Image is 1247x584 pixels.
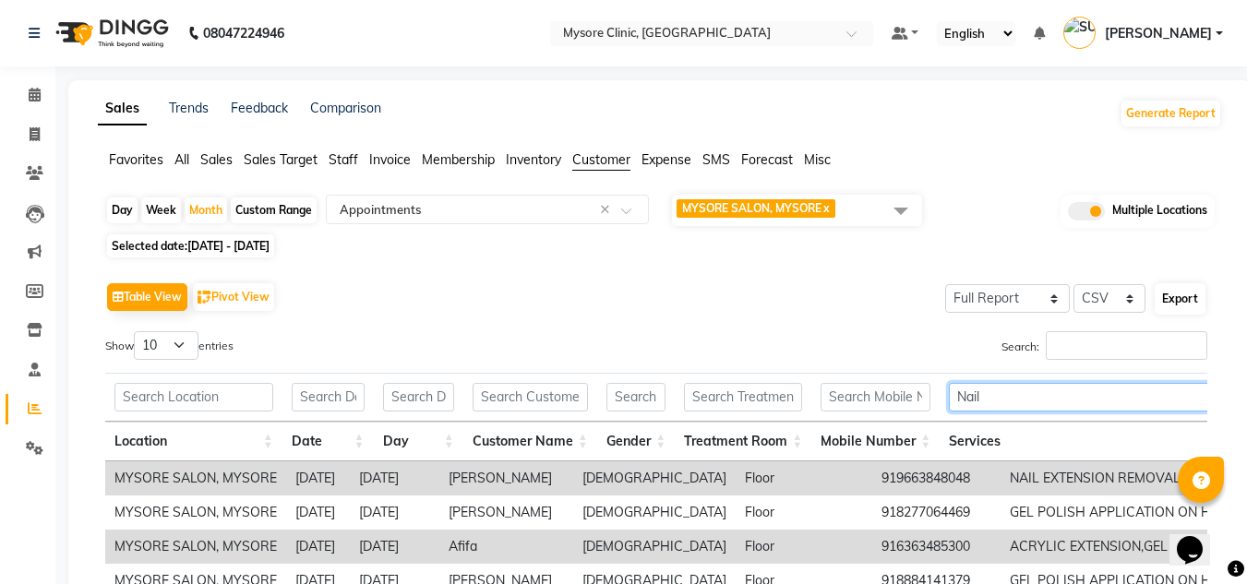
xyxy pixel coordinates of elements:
[736,495,872,530] td: Floor
[369,151,411,168] span: Invoice
[736,530,872,564] td: Floor
[1001,331,1207,360] label: Search:
[600,200,616,220] span: Clear all
[231,100,288,116] a: Feedback
[872,495,1001,530] td: 918277064469
[350,495,439,530] td: [DATE]
[821,201,830,215] a: x
[804,151,831,168] span: Misc
[109,151,163,168] span: Favorites
[1046,331,1207,360] input: Search:
[169,100,209,116] a: Trends
[675,422,811,461] th: Treatment Room: activate to sort column ascending
[286,461,350,495] td: [DATE]
[286,495,350,530] td: [DATE]
[105,331,234,360] label: Show entries
[105,495,286,530] td: MYSORE SALON, MYSORE
[811,422,940,461] th: Mobile Number: activate to sort column ascending
[597,422,675,461] th: Gender: activate to sort column ascending
[329,151,358,168] span: Staff
[463,422,597,461] th: Customer Name: activate to sort column ascending
[105,461,286,495] td: MYSORE SALON, MYSORE
[1063,17,1096,49] img: SUJAY
[286,530,350,564] td: [DATE]
[292,383,365,411] input: Search Date
[872,530,1001,564] td: 916363485300
[107,197,138,223] div: Day
[141,197,181,223] div: Week
[114,383,273,411] input: Search Location
[185,197,227,223] div: Month
[105,530,286,564] td: MYSORE SALON, MYSORE
[422,151,495,168] span: Membership
[439,495,573,530] td: [PERSON_NAME]
[282,422,374,461] th: Date: activate to sort column ascending
[383,383,454,411] input: Search Day
[573,461,736,495] td: [DEMOGRAPHIC_DATA]
[473,383,588,411] input: Search Customer Name
[98,92,147,125] a: Sales
[682,201,821,215] span: MYSORE SALON, MYSORE
[198,291,211,304] img: pivot.png
[244,151,318,168] span: Sales Target
[736,461,872,495] td: Floor
[350,461,439,495] td: [DATE]
[872,461,1001,495] td: 919663848048
[606,383,665,411] input: Search Gender
[107,283,187,311] button: Table View
[193,283,274,311] button: Pivot View
[439,461,573,495] td: [PERSON_NAME]
[702,151,730,168] span: SMS
[684,383,802,411] input: Search Treatment Room
[231,197,317,223] div: Custom Range
[1169,510,1229,566] iframe: chat widget
[573,495,736,530] td: [DEMOGRAPHIC_DATA]
[439,530,573,564] td: Afifa
[1121,101,1220,126] button: Generate Report
[506,151,561,168] span: Inventory
[47,7,174,59] img: logo
[741,151,793,168] span: Forecast
[107,234,274,257] span: Selected date:
[174,151,189,168] span: All
[187,239,270,253] span: [DATE] - [DATE]
[1105,24,1212,43] span: [PERSON_NAME]
[374,422,463,461] th: Day: activate to sort column ascending
[200,151,233,168] span: Sales
[1155,283,1205,315] button: Export
[105,422,282,461] th: Location: activate to sort column ascending
[641,151,691,168] span: Expense
[310,100,381,116] a: Comparison
[572,151,630,168] span: Customer
[573,530,736,564] td: [DEMOGRAPHIC_DATA]
[821,383,930,411] input: Search Mobile Number
[134,331,198,360] select: Showentries
[203,7,284,59] b: 08047224946
[350,530,439,564] td: [DATE]
[1112,202,1207,220] span: Multiple Locations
